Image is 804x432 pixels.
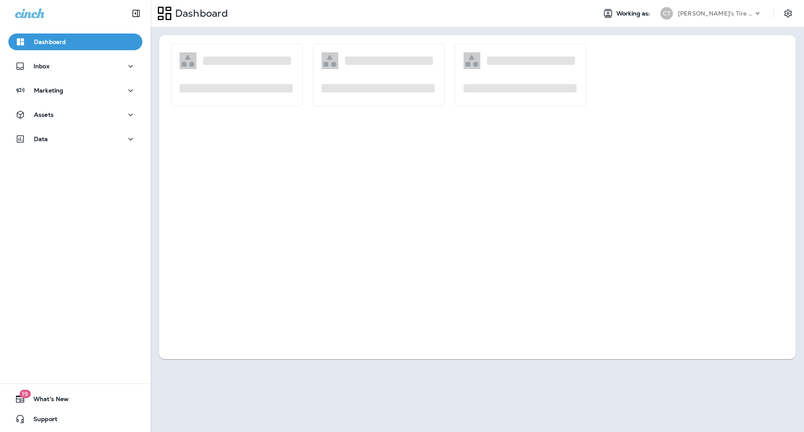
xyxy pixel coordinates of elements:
p: Dashboard [172,7,228,20]
button: Assets [8,106,142,123]
p: Marketing [34,87,63,94]
span: 19 [19,390,31,398]
button: Support [8,411,142,427]
button: Dashboard [8,33,142,50]
span: Working as: [616,10,652,17]
p: [PERSON_NAME]'s Tire & Auto [678,10,753,17]
button: Marketing [8,82,142,99]
p: Dashboard [34,39,66,45]
button: 19What's New [8,391,142,407]
div: CT [660,7,673,20]
button: Settings [781,6,796,21]
span: What's New [25,396,69,406]
p: Assets [34,111,54,118]
p: Data [34,136,48,142]
button: Inbox [8,58,142,75]
p: Inbox [33,63,49,69]
span: Support [25,416,57,426]
button: Collapse Sidebar [124,5,148,22]
button: Data [8,131,142,147]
